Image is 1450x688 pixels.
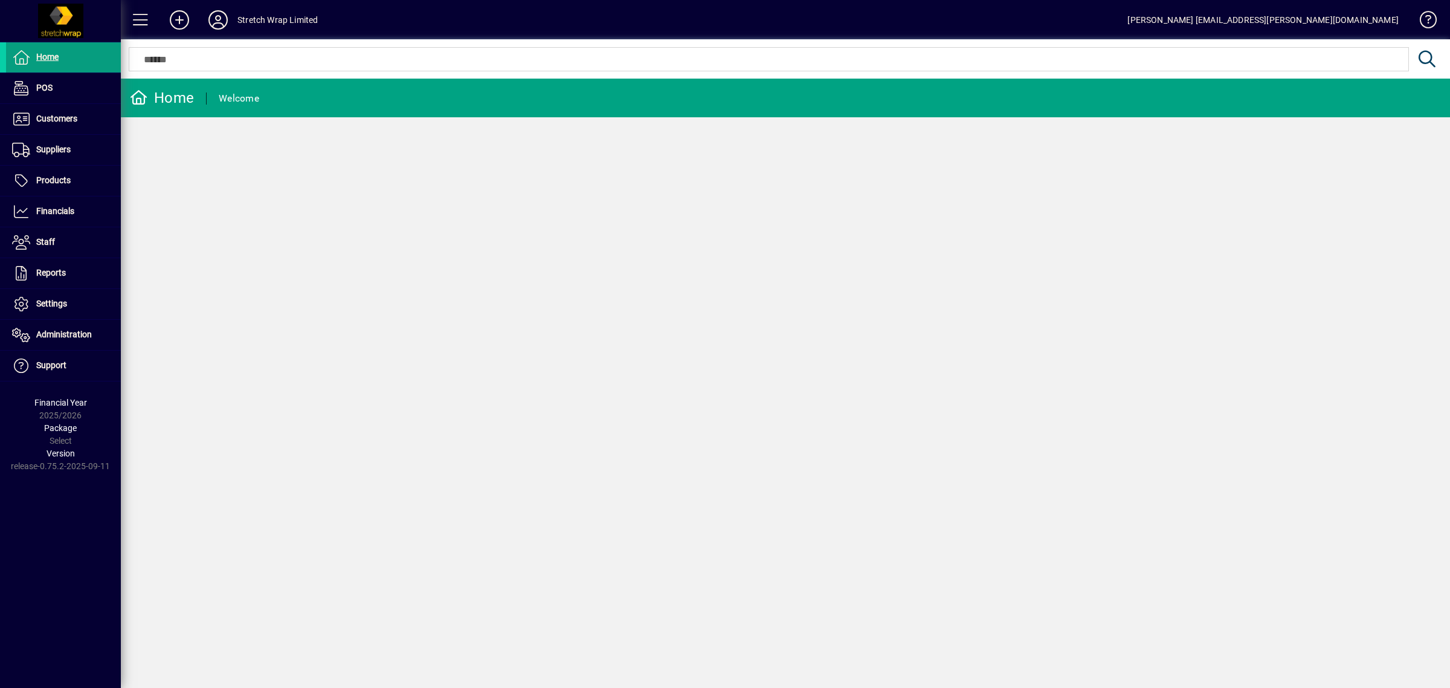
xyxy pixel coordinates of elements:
[6,351,121,381] a: Support
[6,135,121,165] a: Suppliers
[1411,2,1435,42] a: Knowledge Base
[199,9,237,31] button: Profile
[219,89,259,108] div: Welcome
[44,423,77,433] span: Package
[36,360,66,370] span: Support
[6,166,121,196] a: Products
[47,449,75,458] span: Version
[36,237,55,247] span: Staff
[6,196,121,227] a: Financials
[36,83,53,92] span: POS
[36,329,92,339] span: Administration
[6,104,121,134] a: Customers
[36,299,67,308] span: Settings
[36,144,71,154] span: Suppliers
[6,320,121,350] a: Administration
[160,9,199,31] button: Add
[36,175,71,185] span: Products
[6,258,121,288] a: Reports
[6,227,121,258] a: Staff
[36,52,59,62] span: Home
[130,88,194,108] div: Home
[36,268,66,277] span: Reports
[34,398,87,407] span: Financial Year
[36,114,77,123] span: Customers
[6,289,121,319] a: Settings
[237,10,318,30] div: Stretch Wrap Limited
[1127,10,1399,30] div: [PERSON_NAME] [EMAIL_ADDRESS][PERSON_NAME][DOMAIN_NAME]
[36,206,74,216] span: Financials
[6,73,121,103] a: POS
